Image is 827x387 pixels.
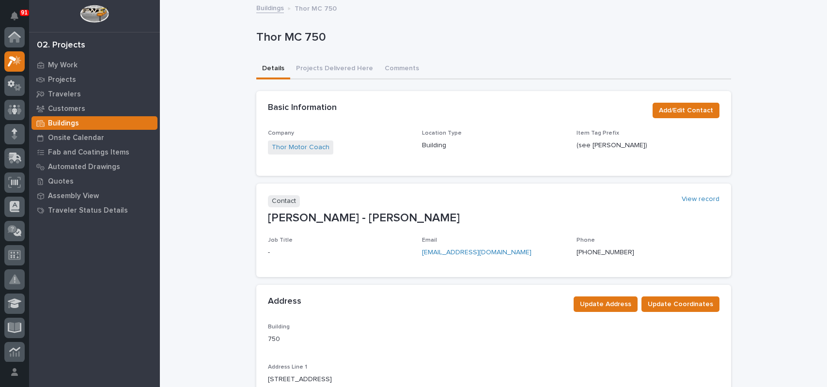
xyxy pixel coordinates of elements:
[577,249,634,256] a: [PHONE_NUMBER]
[268,195,300,207] p: Contact
[422,130,462,136] span: Location Type
[268,211,719,225] p: [PERSON_NAME] - [PERSON_NAME]
[659,105,713,116] span: Add/Edit Contact
[422,249,531,256] a: [EMAIL_ADDRESS][DOMAIN_NAME]
[422,237,437,243] span: Email
[268,248,411,258] p: -
[268,237,293,243] span: Job Title
[29,145,160,159] a: Fab and Coatings Items
[29,72,160,87] a: Projects
[256,2,284,13] a: Buildings
[577,140,719,151] p: (see [PERSON_NAME])
[574,296,638,312] button: Update Address
[48,119,79,128] p: Buildings
[268,103,337,113] h2: Basic Information
[268,334,280,344] p: 750
[12,12,25,27] div: Notifications91
[272,142,329,153] a: Thor Motor Coach
[48,76,76,84] p: Projects
[29,58,160,72] a: My Work
[48,148,129,157] p: Fab and Coatings Items
[577,237,595,243] span: Phone
[29,159,160,174] a: Automated Drawings
[29,174,160,188] a: Quotes
[29,116,160,130] a: Buildings
[48,192,99,201] p: Assembly View
[29,87,160,101] a: Travelers
[48,105,85,113] p: Customers
[256,59,290,79] button: Details
[577,130,619,136] span: Item Tag Prefix
[48,61,78,70] p: My Work
[682,195,719,203] a: View record
[268,296,301,307] h2: Address
[295,2,337,13] p: Thor MC 750
[641,296,719,312] button: Update Coordinates
[268,130,294,136] span: Company
[268,324,290,330] span: Building
[648,298,713,310] span: Update Coordinates
[80,5,109,23] img: Workspace Logo
[48,134,104,142] p: Onsite Calendar
[21,9,28,16] p: 91
[379,59,425,79] button: Comments
[48,206,128,215] p: Traveler Status Details
[290,59,379,79] button: Projects Delivered Here
[48,163,120,171] p: Automated Drawings
[29,101,160,116] a: Customers
[580,298,631,310] span: Update Address
[29,130,160,145] a: Onsite Calendar
[48,90,81,99] p: Travelers
[4,6,25,26] button: Notifications
[37,40,85,51] div: 02. Projects
[268,364,307,370] span: Address Line 1
[29,188,160,203] a: Assembly View
[29,203,160,217] a: Traveler Status Details
[256,31,727,45] p: Thor MC 750
[48,177,74,186] p: Quotes
[268,374,332,385] p: [STREET_ADDRESS]
[653,103,719,118] button: Add/Edit Contact
[422,140,565,151] p: Building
